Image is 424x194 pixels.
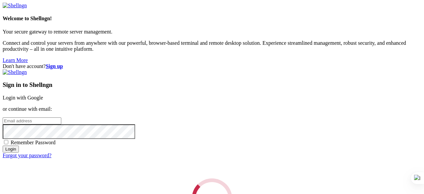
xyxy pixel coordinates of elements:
p: Your secure gateway to remote server management. [3,29,421,35]
img: Shellngn [3,69,27,75]
input: Email address [3,117,61,124]
div: Don't have account? [3,63,421,69]
p: Connect and control your servers from anywhere with our powerful, browser-based terminal and remo... [3,40,421,52]
a: Forgot your password? [3,153,51,158]
a: Login with Google [3,95,43,100]
h4: Welcome to Shellngn! [3,16,421,22]
p: or continue with email: [3,106,421,112]
span: Remember Password [11,140,56,145]
img: Shellngn [3,3,27,9]
input: Remember Password [4,140,8,144]
a: Sign up [46,63,63,69]
input: Login [3,146,19,153]
h3: Sign in to Shellngn [3,81,421,89]
a: Learn More [3,57,28,63]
